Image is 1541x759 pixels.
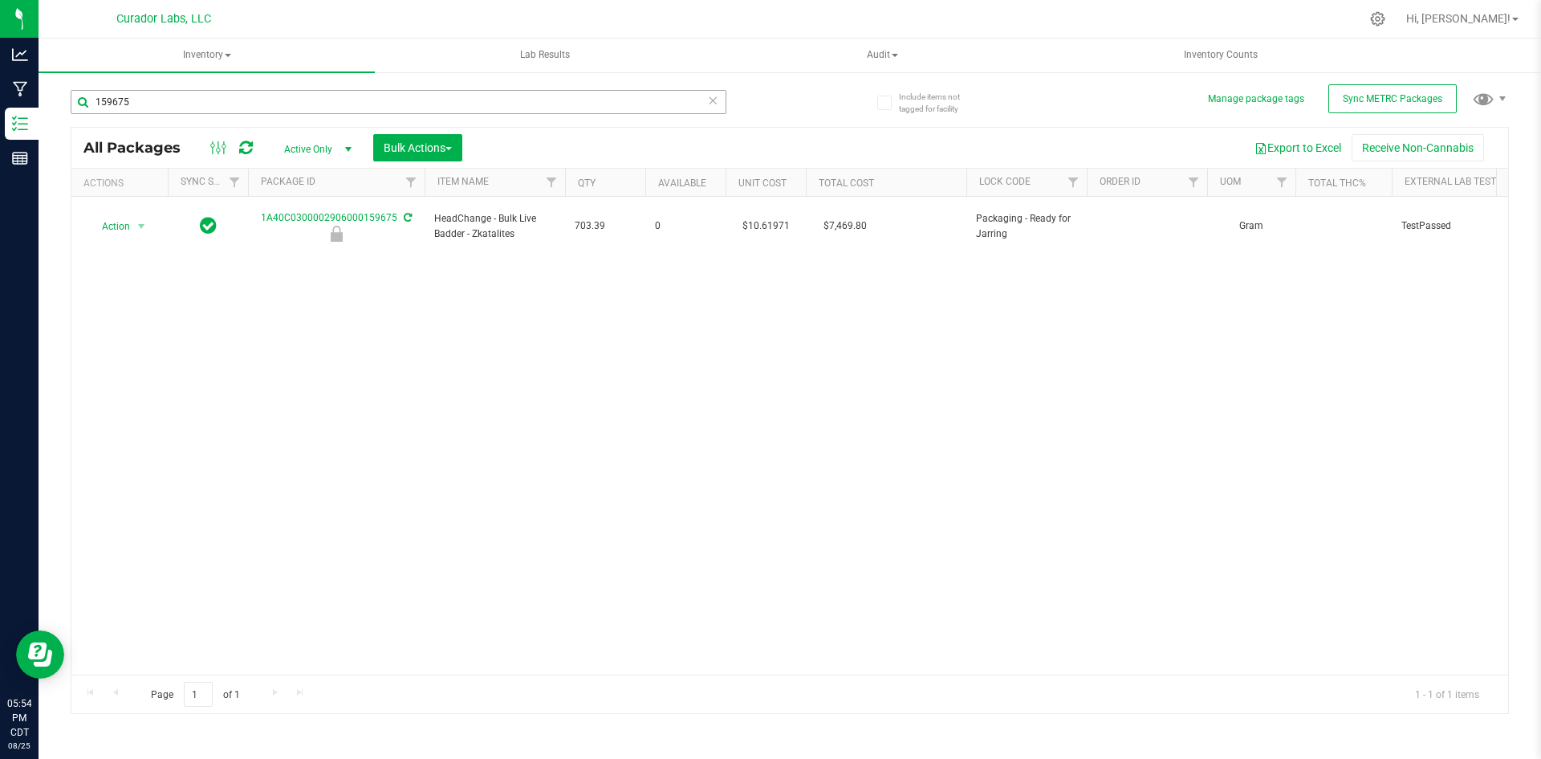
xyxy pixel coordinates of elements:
[1402,682,1492,706] span: 1 - 1 of 1 items
[132,215,152,238] span: select
[384,141,452,154] span: Bulk Actions
[715,39,1050,71] span: Audit
[1406,12,1511,25] span: Hi, [PERSON_NAME]!
[83,139,197,157] span: All Packages
[1208,92,1304,106] button: Manage package tags
[819,178,874,189] a: Total Cost
[12,47,28,63] inline-svg: Analytics
[261,176,315,187] a: Package ID
[437,176,489,187] a: Item Name
[1405,176,1531,187] a: External Lab Test Result
[398,169,425,196] a: Filter
[373,134,462,161] button: Bulk Actions
[979,176,1031,187] a: Lock Code
[575,218,636,234] span: 703.39
[261,212,397,223] a: 1A40C0300002906000159675
[1162,48,1279,62] span: Inventory Counts
[655,218,716,234] span: 0
[1328,84,1457,113] button: Sync METRC Packages
[815,214,875,238] span: $7,469.80
[137,682,253,707] span: Page of 1
[12,81,28,97] inline-svg: Manufacturing
[738,178,787,189] a: Unit Cost
[200,214,217,237] span: In Sync
[222,169,248,196] a: Filter
[498,48,592,62] span: Lab Results
[83,178,161,189] div: Actions
[1308,178,1366,189] a: Total THC%
[1217,218,1286,234] span: Gram
[1269,169,1295,196] a: Filter
[12,150,28,166] inline-svg: Reports
[1244,134,1352,161] button: Export to Excel
[7,696,31,740] p: 05:54 PM CDT
[246,226,427,242] div: Packaging - Ready for Jarring
[1220,176,1241,187] a: UOM
[658,178,706,189] a: Available
[899,91,979,115] span: Include items not tagged for facility
[184,682,213,707] input: 1
[71,90,726,114] input: Search Package ID, Item Name, SKU, Lot or Part Number...
[116,12,211,26] span: Curador Labs, LLC
[1053,39,1389,72] a: Inventory Counts
[578,178,596,189] a: Qty
[434,211,555,242] span: HeadChange - Bulk Live Badder - Zkatalites
[1352,134,1484,161] button: Receive Non-Cannabis
[1368,11,1388,27] div: Manage settings
[1181,169,1207,196] a: Filter
[181,176,242,187] a: Sync Status
[1343,93,1442,104] span: Sync METRC Packages
[976,211,1077,242] span: Packaging - Ready for Jarring
[707,90,718,111] span: Clear
[39,39,375,72] a: Inventory
[12,116,28,132] inline-svg: Inventory
[376,39,713,72] a: Lab Results
[7,740,31,752] p: 08/25
[714,39,1051,72] a: Audit
[1100,176,1141,187] a: Order Id
[726,197,806,256] td: $10.61971
[1060,169,1087,196] a: Filter
[87,215,131,238] span: Action
[401,212,412,223] span: Sync from Compliance System
[539,169,565,196] a: Filter
[16,630,64,679] iframe: Resource center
